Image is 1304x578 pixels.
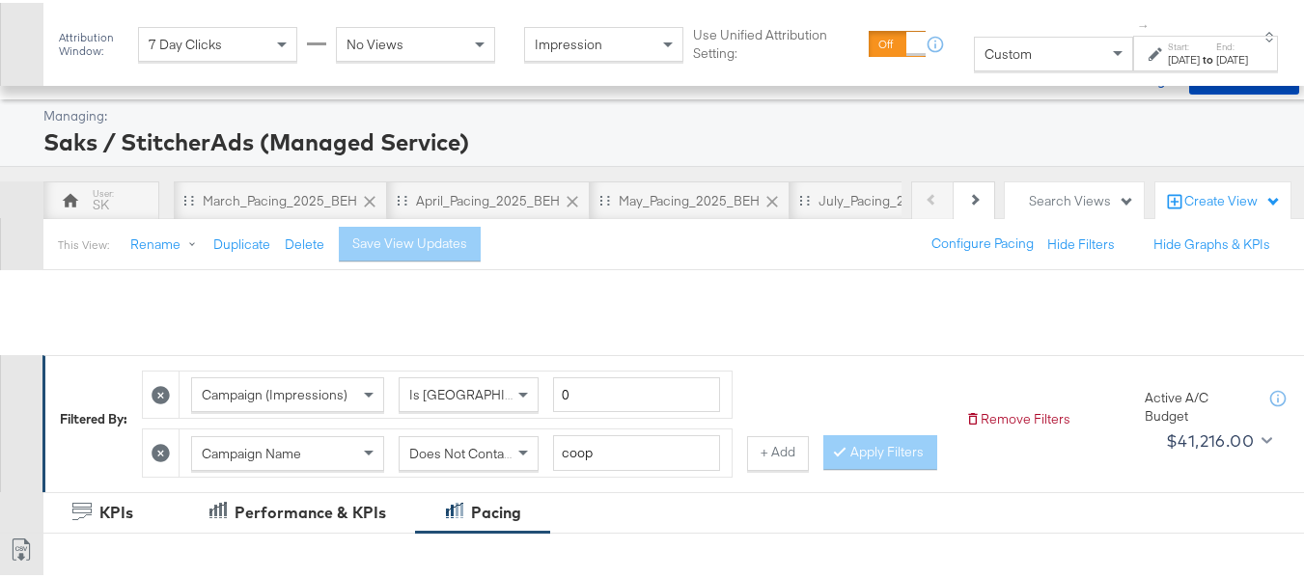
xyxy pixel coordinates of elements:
button: Hide Graphs & KPIs [1153,233,1270,251]
div: [DATE] [1168,49,1200,65]
div: July_Pacing_2025_BEH [818,189,960,207]
button: Configure Pacing [918,224,1047,259]
span: Is [GEOGRAPHIC_DATA] [409,383,557,400]
span: ↑ [1135,20,1153,27]
div: April_Pacing_2025_BEH [416,189,560,207]
label: Start: [1168,38,1200,50]
label: Use Unified Attribution Setting: [693,23,860,59]
a: Dashboard [68,68,134,83]
div: Filtered By: [60,407,127,426]
div: Drag to reorder tab [183,192,194,203]
div: May_Pacing_2025_BEH [619,189,760,207]
div: Search Views [1029,189,1134,207]
div: Active A/C Budget [1145,386,1251,422]
input: Enter a number [553,374,720,410]
label: End: [1216,38,1248,50]
button: Duplicate [213,233,270,251]
div: This View: [58,234,109,250]
button: Remove Filters [965,407,1070,426]
button: Rename [117,225,217,260]
span: 7 Day Clicks [149,33,222,50]
input: Enter a search term [553,432,720,468]
div: Drag to reorder tab [397,192,407,203]
div: Performance & KPIs [235,499,386,521]
div: Saks / StitcherAds (Managed Service) [43,123,1294,155]
span: Campaign Name [202,442,301,459]
span: Impression [535,33,602,50]
strong: to [1200,49,1216,64]
span: Ads [19,68,42,83]
span: No Views [347,33,403,50]
div: Attribution Window: [58,28,128,55]
div: KPIs [99,499,133,521]
span: Does Not Contain [409,442,514,459]
span: Custom [985,42,1032,60]
span: Campaign (Impressions) [202,383,347,400]
button: Delete [285,233,324,251]
div: Pacing [471,499,521,521]
div: Drag to reorder tab [799,192,810,203]
button: + Add [747,433,809,468]
button: Hide Filters [1047,233,1115,251]
div: March_Pacing_2025_BEH [203,189,357,207]
div: Create View [1184,189,1281,208]
div: [DATE] [1216,49,1248,65]
div: $41,216.00 [1166,424,1254,453]
div: SK [93,193,109,211]
button: $41,216.00 [1158,422,1276,453]
div: Managing: [43,104,1294,123]
div: Drag to reorder tab [599,192,610,203]
span: / [42,68,68,83]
